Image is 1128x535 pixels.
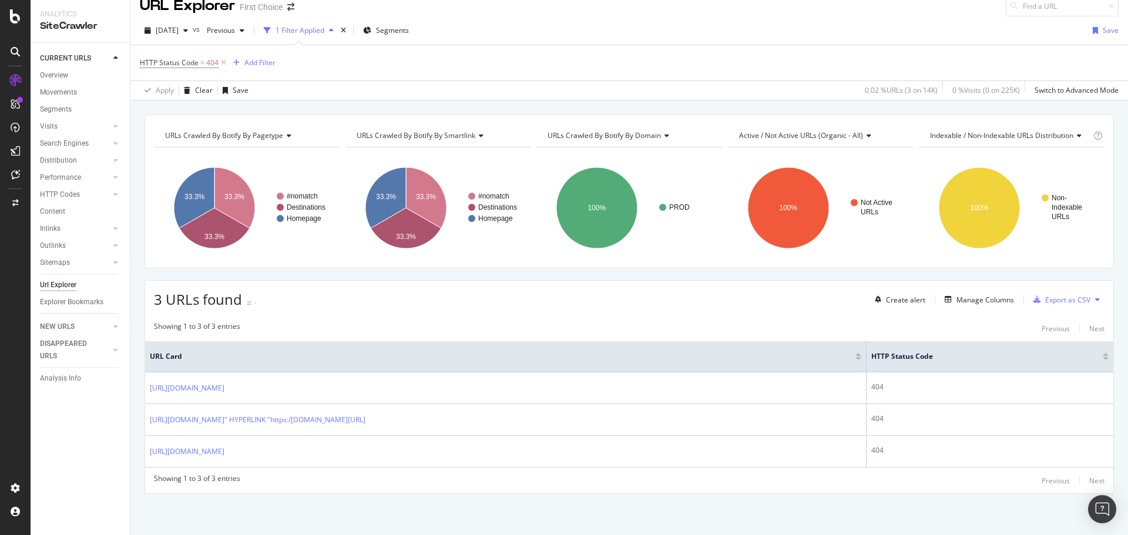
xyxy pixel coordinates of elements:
text: 33.3% [376,193,396,201]
div: Create alert [886,295,925,305]
div: Switch to Advanced Mode [1035,85,1119,95]
a: [URL][DOMAIN_NAME] [150,382,224,394]
button: Segments [358,21,414,40]
h4: URLs Crawled By Botify By pagetype [163,126,329,145]
text: 33.3% [416,193,436,201]
div: Explorer Bookmarks [40,296,103,308]
div: Search Engines [40,137,89,150]
button: Clear [179,81,213,100]
span: Indexable / Non-Indexable URLs distribution [930,130,1073,140]
div: arrow-right-arrow-left [287,3,294,11]
div: Open Intercom Messenger [1088,495,1116,523]
div: Manage Columns [956,295,1014,305]
span: vs [193,24,202,34]
a: Inlinks [40,223,110,235]
div: times [338,25,348,36]
div: Showing 1 to 3 of 3 entries [154,473,240,487]
div: 404 [871,413,1109,424]
div: Inlinks [40,223,61,235]
div: 404 [871,382,1109,392]
div: Movements [40,86,77,99]
a: DISAPPEARED URLS [40,338,110,362]
span: URLs Crawled By Botify By pagetype [165,130,283,140]
a: Content [40,206,122,218]
button: Next [1089,321,1104,335]
div: Save [233,85,249,95]
div: 0 % Visits ( 0 on 225K ) [952,85,1020,95]
h4: Indexable / Non-Indexable URLs Distribution [928,126,1091,145]
div: Next [1089,476,1104,486]
button: [DATE] [140,21,193,40]
text: Destinations [478,203,517,211]
svg: A chart. [154,157,338,259]
div: NEW URLS [40,321,75,333]
div: First Choice [240,1,283,13]
span: = [200,58,204,68]
div: Overview [40,69,68,82]
div: Outlinks [40,240,66,252]
span: Previous [202,25,235,35]
div: 404 [871,445,1109,456]
div: Sitemaps [40,257,70,269]
div: Previous [1042,324,1070,334]
div: 1 Filter Applied [276,25,324,35]
span: 404 [206,55,219,71]
a: [URL][DOMAIN_NAME] [150,446,224,457]
a: Movements [40,86,122,99]
span: HTTP Status Code [871,351,1085,362]
h4: URLs Crawled By Botify By domain [545,126,711,145]
span: URL Card [150,351,852,362]
span: Active / Not Active URLs (organic - all) [739,130,863,140]
a: Visits [40,120,110,133]
text: Homepage [287,214,321,223]
span: HTTP Status Code [140,58,199,68]
div: Distribution [40,154,77,167]
a: Segments [40,103,122,116]
button: Previous [1042,473,1070,487]
span: 3 URLs found [154,290,242,309]
svg: A chart. [919,157,1103,259]
span: URLs Crawled By Botify By domain [548,130,661,140]
span: Segments [376,25,409,35]
text: Homepage [478,214,513,223]
button: Next [1089,473,1104,487]
text: #nomatch [287,192,318,200]
button: Save [218,81,249,100]
div: HTTP Codes [40,189,80,201]
div: Performance [40,171,81,184]
a: [URL][DOMAIN_NAME]" HYPERLINK "https:/[DOMAIN_NAME][URL] [150,414,365,426]
svg: A chart. [536,157,720,259]
div: Save [1103,25,1119,35]
a: Analysis Info [40,372,122,385]
text: 33.3% [396,233,416,241]
img: Equal [247,301,251,305]
a: CURRENT URLS [40,52,110,65]
div: DISAPPEARED URLS [40,338,99,362]
a: Overview [40,69,122,82]
div: Add Filter [244,58,276,68]
div: Previous [1042,476,1070,486]
text: 100% [779,204,797,212]
text: PROD [669,203,690,211]
a: Url Explorer [40,279,122,291]
button: Previous [202,21,249,40]
div: Visits [40,120,58,133]
svg: A chart. [728,157,912,259]
button: Add Filter [229,56,276,70]
text: 100% [588,204,606,212]
a: Search Engines [40,137,110,150]
button: Switch to Advanced Mode [1030,81,1119,100]
div: Analysis Info [40,372,81,385]
a: Sitemaps [40,257,110,269]
text: 100% [971,204,989,212]
div: Next [1089,324,1104,334]
text: 33.3% [224,193,244,201]
text: Non- [1052,194,1067,202]
div: Showing 1 to 3 of 3 entries [154,321,240,335]
div: Content [40,206,65,218]
svg: A chart. [345,157,529,259]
